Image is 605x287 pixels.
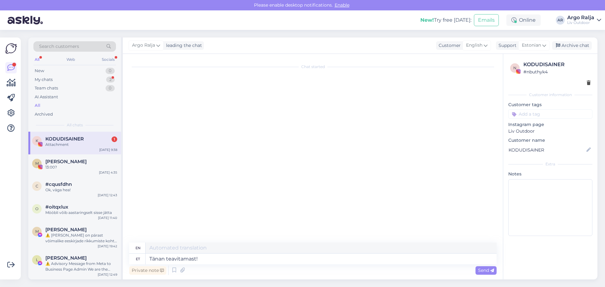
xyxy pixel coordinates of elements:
p: Customer tags [508,101,592,108]
p: Liv Outdoor [508,128,592,135]
p: Notes [508,171,592,177]
div: Team chats [35,85,58,91]
div: 1 [112,136,117,142]
div: [DATE] 12:43 [98,193,117,198]
div: All [35,102,40,109]
div: Liv Outdoor [567,20,594,25]
span: English [466,42,482,49]
b: New! [420,17,434,23]
p: Instagram page [508,121,592,128]
div: Attachment [45,142,117,147]
img: Askly Logo [5,43,17,55]
div: Chat started [129,64,497,70]
span: L [36,257,38,262]
span: Estonian [522,42,541,49]
span: #cqusfdhn [45,181,72,187]
div: [DATE] 12:49 [98,272,117,277]
div: leading the chat [164,42,202,49]
span: Massimo Poggiali [45,227,87,232]
input: Add a tag [508,109,592,119]
div: Support [496,42,516,49]
div: Customer [436,42,461,49]
span: M [35,161,39,166]
div: Customer information [508,92,592,98]
span: Argo Ralja [132,42,155,49]
div: AI Assistant [35,94,58,100]
div: # nbuthyk4 [523,68,591,75]
div: New [35,68,44,74]
div: Argo Ralja [567,15,594,20]
div: 0 [106,68,115,74]
div: Socials [101,55,116,64]
span: c [36,184,38,188]
div: [DATE] 11:40 [98,215,117,220]
span: n [513,66,516,70]
div: Private note [129,266,166,275]
div: Mööbli võib aastaringselt sisse jätta [45,210,117,215]
div: [DATE] 19:42 [98,244,117,249]
span: Liz Armstrong [45,255,87,261]
div: ⚠️ [PERSON_NAME] on pärast võimalike eeskirjade rikkumiste kohta käivat teavitust lisatud ajutist... [45,232,117,244]
div: AR [556,16,565,25]
span: o [35,206,38,211]
div: Online [506,14,541,26]
div: Web [65,55,76,64]
div: My chats [35,77,53,83]
div: 0 [106,85,115,91]
textarea: Tänan teavitamast! [146,254,497,264]
span: Maribel Lopez [45,159,87,164]
span: KODUDISAINER [45,136,84,142]
div: en [135,243,141,253]
div: Archived [35,111,53,118]
div: KODUDISAINER [523,61,591,68]
div: Ok, väga hea! [45,187,117,193]
div: Extra [508,161,592,167]
span: All chats [67,122,83,128]
div: Archive chat [552,41,592,50]
p: Customer name [508,137,592,144]
div: [DATE] 9:38 [99,147,117,152]
span: #oitqxlux [45,204,68,210]
div: 2 [106,77,115,83]
span: Send [478,267,494,273]
div: 13:00? [45,164,117,170]
span: K [36,138,38,143]
span: Search customers [39,43,79,50]
input: Add name [509,146,585,153]
button: Emails [474,14,499,26]
span: M [35,229,39,234]
div: et [136,254,140,264]
div: Try free [DATE]: [420,16,471,24]
a: Argo RaljaLiv Outdoor [567,15,601,25]
div: ⚠️ Advisory Message from Meta to Business Page Admin We are the Meta Community Care Division. Fol... [45,261,117,272]
div: All [33,55,41,64]
span: Enable [333,2,351,8]
div: [DATE] 4:35 [99,170,117,175]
